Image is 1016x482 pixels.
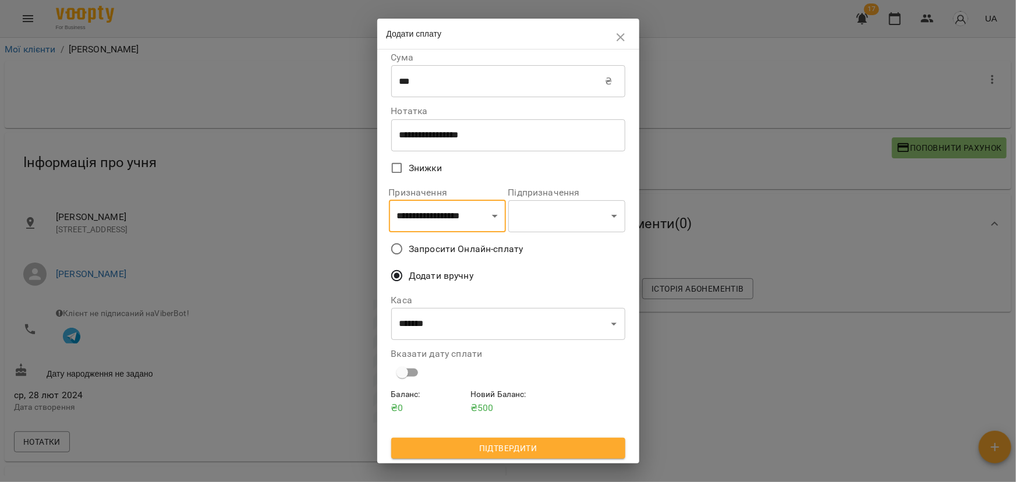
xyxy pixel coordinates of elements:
[391,388,466,401] h6: Баланс :
[470,388,546,401] h6: Новий Баланс :
[387,29,442,38] span: Додати сплату
[391,401,466,415] p: ₴ 0
[391,438,625,459] button: Підтвердити
[391,349,625,359] label: Вказати дату сплати
[605,75,612,88] p: ₴
[508,188,625,197] label: Підпризначення
[389,188,506,197] label: Призначення
[409,242,523,256] span: Запросити Онлайн-сплату
[409,161,442,175] span: Знижки
[409,269,473,283] span: Додати вручну
[391,296,625,305] label: Каса
[391,107,625,116] label: Нотатка
[391,53,625,62] label: Сума
[401,441,616,455] span: Підтвердити
[470,401,546,415] p: ₴ 500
